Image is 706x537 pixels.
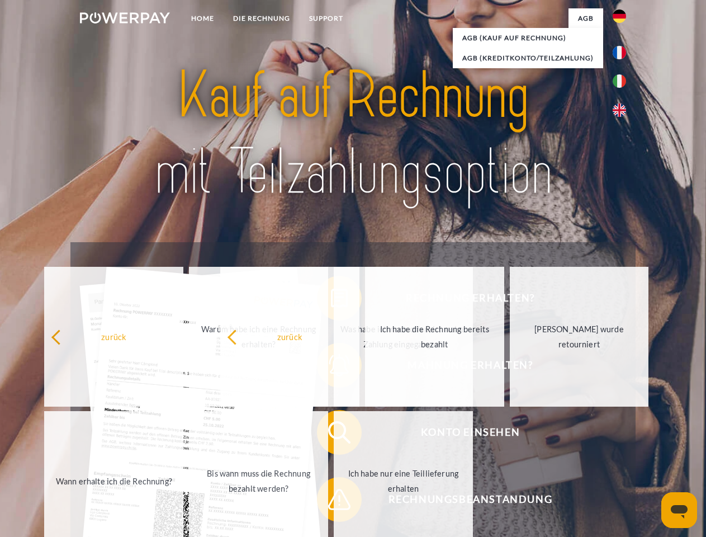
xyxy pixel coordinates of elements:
a: Home [182,8,224,29]
div: Ich habe nur eine Teillieferung erhalten [340,466,466,496]
div: [PERSON_NAME] wurde retourniert [517,322,642,352]
img: title-powerpay_de.svg [107,54,599,214]
a: DIE RECHNUNG [224,8,300,29]
a: AGB (Kauf auf Rechnung) [453,28,603,48]
img: en [613,103,626,117]
iframe: Schaltfläche zum Öffnen des Messaging-Fensters [661,492,697,528]
div: Warum habe ich eine Rechnung erhalten? [196,322,321,352]
img: it [613,74,626,88]
div: Bis wann muss die Rechnung bezahlt werden? [196,466,321,496]
div: zurück [51,329,177,344]
a: SUPPORT [300,8,353,29]
a: AGB (Kreditkonto/Teilzahlung) [453,48,603,68]
img: fr [613,46,626,59]
a: agb [568,8,603,29]
img: de [613,10,626,23]
div: zurück [227,329,353,344]
div: Ich habe die Rechnung bereits bezahlt [372,322,497,352]
div: Wann erhalte ich die Rechnung? [51,473,177,488]
img: logo-powerpay-white.svg [80,12,170,23]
